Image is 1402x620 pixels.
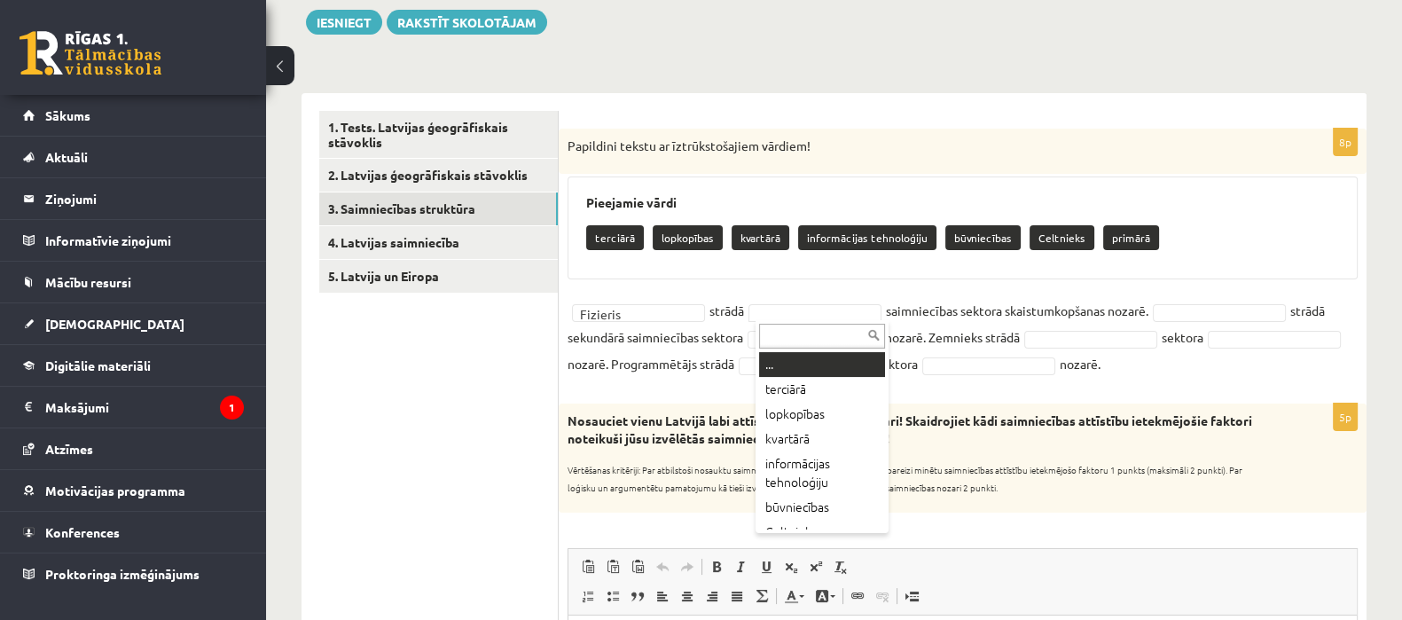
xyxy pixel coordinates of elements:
[759,451,885,495] div: informācijas tehnoloģiju
[759,520,885,545] div: Celtnieks
[759,402,885,427] div: lopkopības
[759,352,885,377] div: ...
[759,427,885,451] div: kvartārā
[18,18,771,36] body: Editor, wiswyg-editor-user-answer-47024905831140
[759,377,885,402] div: terciārā
[759,495,885,520] div: būvniecības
